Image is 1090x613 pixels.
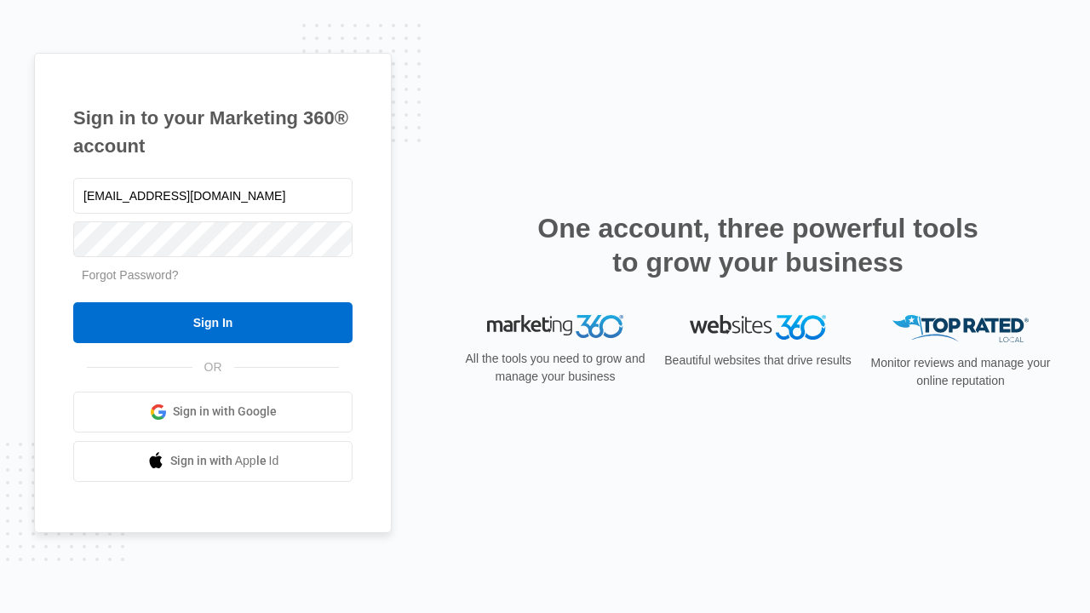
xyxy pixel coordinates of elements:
[532,211,984,279] h2: One account, three powerful tools to grow your business
[663,352,853,370] p: Beautiful websites that drive results
[73,441,353,482] a: Sign in with Apple Id
[73,392,353,433] a: Sign in with Google
[192,358,234,376] span: OR
[82,268,179,282] a: Forgot Password?
[487,315,623,339] img: Marketing 360
[690,315,826,340] img: Websites 360
[865,354,1056,390] p: Monitor reviews and manage your online reputation
[73,178,353,214] input: Email
[73,104,353,160] h1: Sign in to your Marketing 360® account
[173,403,277,421] span: Sign in with Google
[73,302,353,343] input: Sign In
[460,350,651,386] p: All the tools you need to grow and manage your business
[170,452,279,470] span: Sign in with Apple Id
[892,315,1029,343] img: Top Rated Local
